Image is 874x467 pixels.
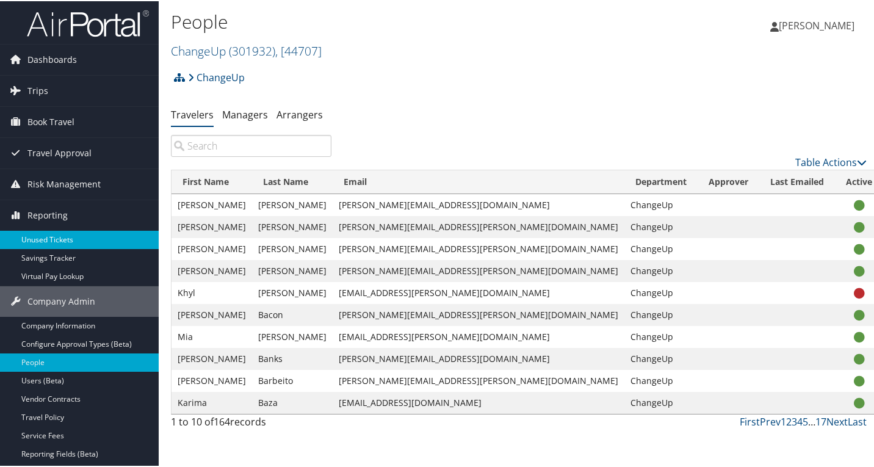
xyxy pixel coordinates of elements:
td: ChangeUp [624,237,698,259]
td: [PERSON_NAME][EMAIL_ADDRESS][DOMAIN_NAME] [333,347,624,369]
td: [PERSON_NAME] [172,193,252,215]
td: [EMAIL_ADDRESS][PERSON_NAME][DOMAIN_NAME] [333,281,624,303]
th: Department: activate to sort column ascending [624,169,698,193]
a: Managers [222,107,268,120]
td: [PERSON_NAME] [172,237,252,259]
td: ChangeUp [624,215,698,237]
span: ( 301932 ) [229,42,275,58]
a: 3 [792,414,797,427]
span: [PERSON_NAME] [779,18,854,31]
td: [PERSON_NAME][EMAIL_ADDRESS][PERSON_NAME][DOMAIN_NAME] [333,215,624,237]
a: 2 [786,414,792,427]
td: [PERSON_NAME] [252,259,333,281]
td: Karima [172,391,252,413]
td: ChangeUp [624,347,698,369]
a: Prev [760,414,781,427]
td: [PERSON_NAME] [252,325,333,347]
input: Search [171,134,331,156]
td: [PERSON_NAME][EMAIL_ADDRESS][PERSON_NAME][DOMAIN_NAME] [333,237,624,259]
td: ChangeUp [624,193,698,215]
a: Next [826,414,848,427]
td: Banks [252,347,333,369]
span: Trips [27,74,48,105]
td: [PERSON_NAME] [252,237,333,259]
td: ChangeUp [624,281,698,303]
a: 4 [797,414,803,427]
td: [PERSON_NAME][EMAIL_ADDRESS][PERSON_NAME][DOMAIN_NAME] [333,369,624,391]
td: [PERSON_NAME][EMAIL_ADDRESS][PERSON_NAME][DOMAIN_NAME] [333,259,624,281]
span: Dashboards [27,43,77,74]
td: [EMAIL_ADDRESS][DOMAIN_NAME] [333,391,624,413]
td: [PERSON_NAME] [172,347,252,369]
span: Reporting [27,199,68,230]
td: Baza [252,391,333,413]
span: Travel Approval [27,137,92,167]
div: 1 to 10 of records [171,413,331,434]
a: ChangeUp [188,64,245,89]
th: Last Emailed: activate to sort column ascending [759,169,835,193]
a: Last [848,414,867,427]
td: [PERSON_NAME] [172,369,252,391]
th: Email: activate to sort column ascending [333,169,624,193]
td: [PERSON_NAME] [252,193,333,215]
td: [EMAIL_ADDRESS][PERSON_NAME][DOMAIN_NAME] [333,325,624,347]
a: First [740,414,760,427]
a: Table Actions [795,154,867,168]
td: ChangeUp [624,259,698,281]
span: 164 [214,414,230,427]
a: 5 [803,414,808,427]
td: Barbeito [252,369,333,391]
span: Book Travel [27,106,74,136]
td: [PERSON_NAME][EMAIL_ADDRESS][DOMAIN_NAME] [333,193,624,215]
td: [PERSON_NAME] [172,215,252,237]
td: [PERSON_NAME] [172,259,252,281]
td: [PERSON_NAME] [252,281,333,303]
td: ChangeUp [624,369,698,391]
span: Company Admin [27,285,95,316]
a: Arrangers [276,107,323,120]
h1: People [171,8,635,34]
td: Mia [172,325,252,347]
td: Bacon [252,303,333,325]
a: 17 [815,414,826,427]
span: … [808,414,815,427]
td: [PERSON_NAME][EMAIL_ADDRESS][PERSON_NAME][DOMAIN_NAME] [333,303,624,325]
img: airportal-logo.png [27,8,149,37]
th: Approver [698,169,759,193]
th: First Name: activate to sort column ascending [172,169,252,193]
td: Khyl [172,281,252,303]
a: Travelers [171,107,214,120]
a: [PERSON_NAME] [770,6,867,43]
td: ChangeUp [624,391,698,413]
td: [PERSON_NAME] [252,215,333,237]
td: ChangeUp [624,303,698,325]
th: Last Name: activate to sort column descending [252,169,333,193]
td: [PERSON_NAME] [172,303,252,325]
td: ChangeUp [624,325,698,347]
a: ChangeUp [171,42,322,58]
span: Risk Management [27,168,101,198]
a: 1 [781,414,786,427]
span: , [ 44707 ] [275,42,322,58]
